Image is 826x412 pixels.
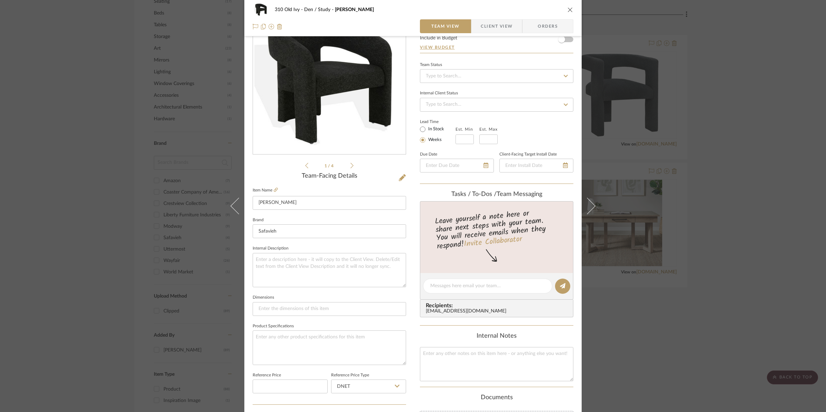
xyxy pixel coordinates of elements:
label: Item Name [253,187,278,193]
span: Tasks / To-Dos / [451,191,497,197]
div: Documents [420,394,573,402]
div: [EMAIL_ADDRESS][DOMAIN_NAME] [426,309,570,314]
div: Team-Facing Details [253,172,406,180]
img: 35a2500b-50c1-4758-a0e1-868985dad392_436x436.jpg [254,4,404,154]
span: / [328,164,331,168]
span: Recipients: [426,302,570,309]
label: Weeks [427,137,442,143]
div: Leave yourself a note here or share next steps with your team. You will receive emails when they ... [419,206,574,252]
span: Den / Study [304,7,335,12]
span: Client View [481,19,513,33]
input: Enter Brand [253,224,406,238]
label: Internal Description [253,247,289,250]
button: close [567,7,573,13]
label: Client-Facing Target Install Date [499,153,557,156]
label: Lead Time [420,119,456,125]
label: Brand [253,218,264,222]
span: 1 [325,164,328,168]
label: Est. Max [479,127,498,132]
span: Team View [431,19,460,33]
mat-radio-group: Select item type [420,125,456,144]
label: Reference Price Type [331,374,369,377]
div: Internal Notes [420,333,573,340]
input: Enter the dimensions of this item [253,302,406,316]
div: Team Status [420,63,442,67]
input: Enter Item Name [253,196,406,210]
input: Type to Search… [420,98,573,112]
input: Enter Install Date [499,159,573,172]
label: Dimensions [253,296,274,299]
span: 310 Old Ivy [275,7,304,12]
span: [PERSON_NAME] [335,7,374,12]
label: Reference Price [253,374,281,377]
input: Enter Due Date [420,159,494,172]
img: 35a2500b-50c1-4758-a0e1-868985dad392_48x40.jpg [253,3,269,17]
img: Remove from project [277,24,282,29]
a: View Budget [420,45,573,50]
div: Internal Client Status [420,92,458,95]
div: team Messaging [420,191,573,198]
label: Due Date [420,153,437,156]
div: 0 [253,4,406,154]
label: Product Specifications [253,325,294,328]
label: In Stock [427,126,444,132]
span: Orders [530,19,565,33]
input: Type to Search… [420,69,573,83]
span: 4 [331,164,335,168]
a: Invite Collaborator [463,233,523,251]
label: Est. Min [456,127,473,132]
